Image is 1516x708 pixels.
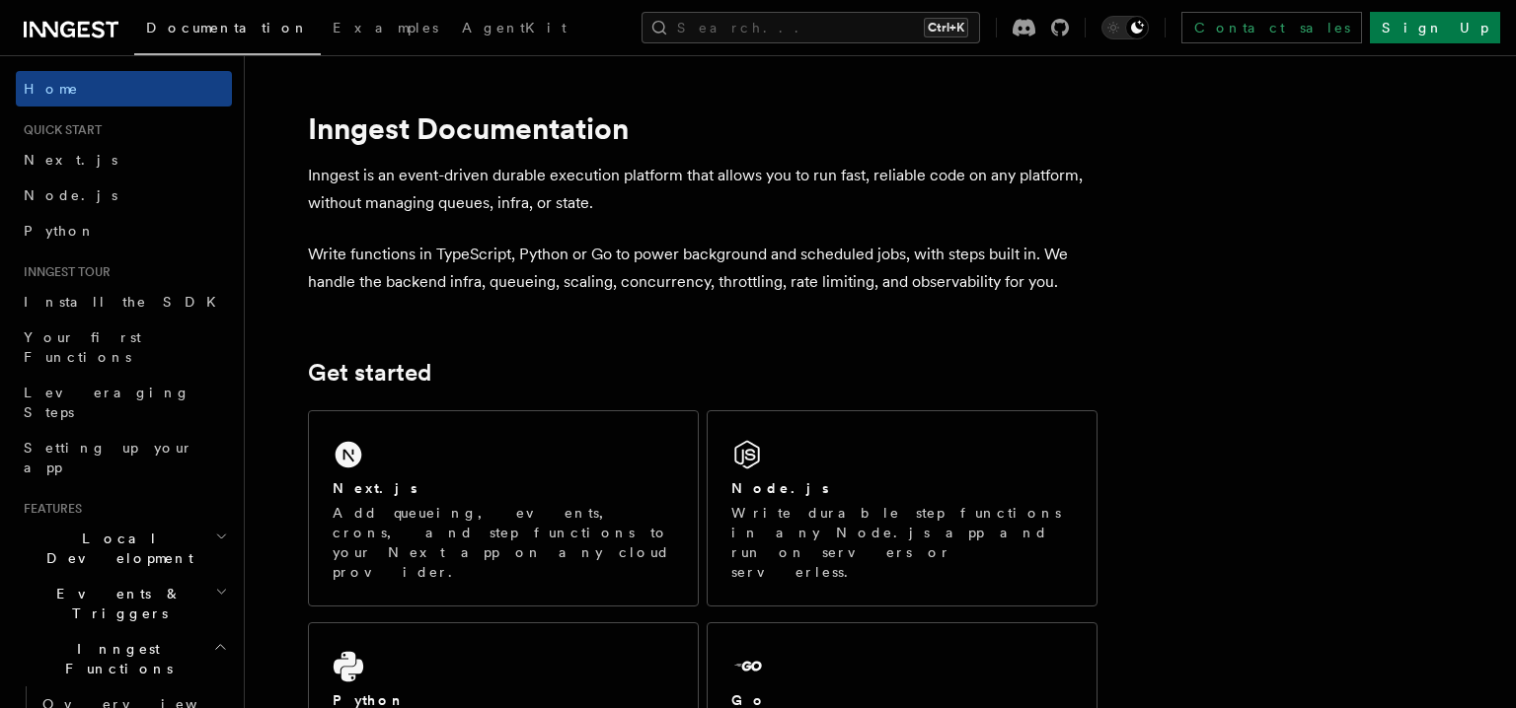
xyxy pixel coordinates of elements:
[24,440,193,475] span: Setting up your app
[24,79,79,99] span: Home
[707,410,1098,606] a: Node.jsWrite durable step functions in any Node.js app and run on servers or serverless.
[16,319,232,375] a: Your first Functions
[333,478,417,498] h2: Next.js
[24,329,141,365] span: Your first Functions
[16,375,232,430] a: Leveraging Steps
[24,187,117,203] span: Node.js
[462,20,567,35] span: AgentKit
[1181,12,1362,43] a: Contact sales
[16,142,232,177] a: Next.js
[731,478,829,498] h2: Node.js
[16,521,232,576] button: Local Development
[16,177,232,213] a: Node.js
[24,223,96,239] span: Python
[16,584,215,623] span: Events & Triggers
[308,359,431,387] a: Get started
[16,631,232,686] button: Inngest Functions
[16,264,111,280] span: Inngest tour
[16,284,232,319] a: Install the SDK
[16,501,82,517] span: Features
[642,12,980,43] button: Search...Ctrl+K
[16,430,232,485] a: Setting up your app
[16,639,213,678] span: Inngest Functions
[24,294,228,310] span: Install the SDK
[1101,16,1149,39] button: Toggle dark mode
[924,18,968,37] kbd: Ctrl+K
[333,503,674,582] p: Add queueing, events, crons, and step functions to your Next app on any cloud provider.
[1370,12,1500,43] a: Sign Up
[308,110,1098,146] h1: Inngest Documentation
[333,20,438,35] span: Examples
[16,529,215,568] span: Local Development
[24,385,190,420] span: Leveraging Steps
[16,122,102,138] span: Quick start
[134,6,321,55] a: Documentation
[308,410,699,606] a: Next.jsAdd queueing, events, crons, and step functions to your Next app on any cloud provider.
[24,152,117,168] span: Next.js
[308,241,1098,296] p: Write functions in TypeScript, Python or Go to power background and scheduled jobs, with steps bu...
[16,213,232,248] a: Python
[308,162,1098,217] p: Inngest is an event-driven durable execution platform that allows you to run fast, reliable code ...
[731,503,1073,582] p: Write durable step functions in any Node.js app and run on servers or serverless.
[146,20,309,35] span: Documentation
[16,71,232,106] a: Home
[450,6,578,53] a: AgentKit
[16,576,232,631] button: Events & Triggers
[321,6,450,53] a: Examples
